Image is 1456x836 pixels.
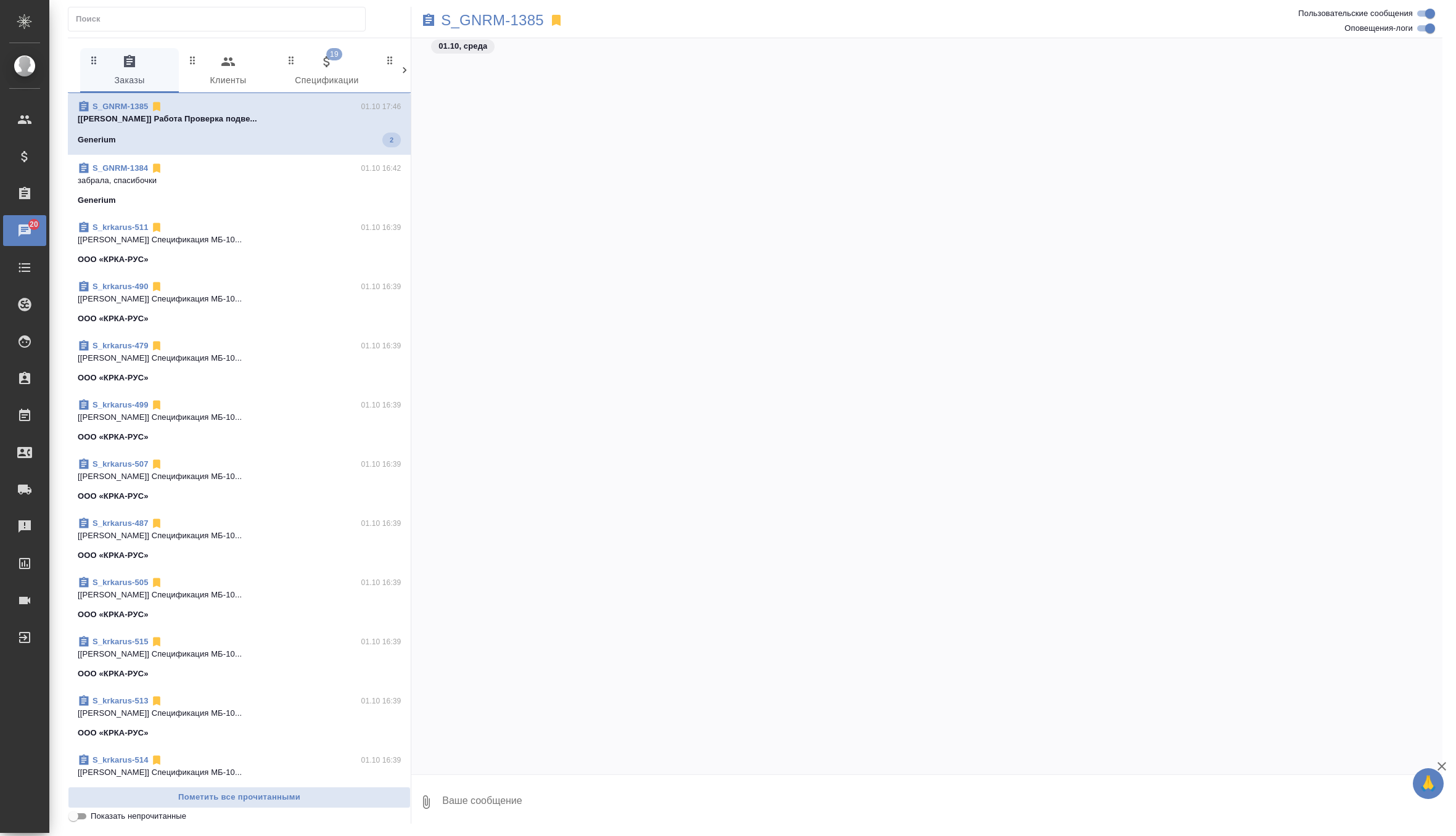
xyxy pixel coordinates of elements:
p: [[PERSON_NAME]] Спецификация МБ-10... [78,352,401,364]
div: S_krkarus-47901.10 16:39[[PERSON_NAME]] Спецификация МБ-10...ООО «КРКА-РУС» [68,332,411,391]
div: S_krkarus-49901.10 16:39[[PERSON_NAME]] Спецификация МБ-10...ООО «КРКА-РУС» [68,391,411,451]
p: [[PERSON_NAME]] Спецификация МБ-10... [78,589,401,601]
p: 01.10 16:39 [361,754,401,766]
a: S_krkarus-505 [93,578,148,587]
p: [[PERSON_NAME]] Спецификация МБ-10... [78,648,401,660]
span: 2 [382,134,401,146]
p: [[PERSON_NAME]] Спецификация МБ-10... [78,766,401,779]
div: S_krkarus-51401.10 16:39[[PERSON_NAME]] Спецификация МБ-10...ООО «КРКА-РУС» [68,747,411,806]
div: S_krkarus-49001.10 16:39[[PERSON_NAME]] Спецификация МБ-10...ООО «КРКА-РУС» [68,273,411,332]
p: ООО «КРКА-РУС» [78,372,149,384]
svg: Отписаться [150,754,163,766]
p: 01.10 16:39 [361,458,401,470]
span: Оповещения-логи [1344,22,1413,35]
p: 01.10 16:39 [361,221,401,234]
svg: Отписаться [150,221,163,234]
p: ООО «КРКА-РУС» [78,313,149,325]
p: ООО «КРКА-РУС» [78,668,149,680]
a: S_krkarus-507 [93,459,148,469]
svg: Отписаться [150,100,163,113]
input: Поиск [76,10,365,28]
a: 20 [3,215,46,246]
p: ООО «КРКА-РУС» [78,253,149,266]
svg: Отписаться [150,281,163,293]
span: Пользовательские сообщения [1298,7,1413,20]
div: S_GNRM-138401.10 16:42забрала, спасибочкиGenerium [68,155,411,214]
svg: Отписаться [150,340,163,352]
svg: Отписаться [150,636,163,648]
a: S_GNRM-1385 [93,102,148,111]
p: [[PERSON_NAME]] Спецификация МБ-10... [78,707,401,719]
p: Generium [78,134,116,146]
span: 20 [22,218,46,231]
p: ООО «КРКА-РУС» [78,609,149,621]
span: 19 [326,48,342,60]
svg: Отписаться [150,458,163,470]
span: Входящие [384,54,467,88]
svg: Отписаться [150,576,163,589]
span: Спецификации [285,54,369,88]
svg: Отписаться [150,399,163,411]
svg: Отписаться [150,695,163,707]
a: S_krkarus-513 [93,696,148,705]
svg: Зажми и перетащи, чтобы поменять порядок вкладок [384,54,396,66]
p: 01.10 16:42 [361,162,401,174]
div: S_krkarus-51301.10 16:39[[PERSON_NAME]] Спецификация МБ-10...ООО «КРКА-РУС» [68,687,411,747]
p: [[PERSON_NAME]] Спецификация МБ-10... [78,234,401,246]
p: ООО «КРКА-РУС» [78,490,149,502]
p: 01.10 17:46 [361,100,401,113]
span: Пометить все прочитанными [75,790,404,805]
a: S_krkarus-490 [93,282,148,291]
p: ООО «КРКА-РУС» [78,431,149,443]
svg: Зажми и перетащи, чтобы поменять порядок вкладок [187,54,199,66]
svg: Отписаться [150,517,163,530]
p: 01.10 16:39 [361,281,401,293]
span: Показать непрочитанные [91,810,186,822]
button: Пометить все прочитанными [68,787,411,808]
p: 01.10 16:39 [361,517,401,530]
p: 01.10 16:39 [361,399,401,411]
a: S_krkarus-514 [93,755,148,764]
p: забрала, спасибочки [78,174,401,187]
p: 01.10 16:39 [361,695,401,707]
p: ООО «КРКА-РУС» [78,786,149,798]
p: ООО «КРКА-РУС» [78,549,149,562]
p: [[PERSON_NAME]] Спецификация МБ-10... [78,470,401,483]
svg: Зажми и перетащи, чтобы поменять порядок вкладок [88,54,100,66]
div: S_krkarus-51501.10 16:39[[PERSON_NAME]] Спецификация МБ-10...ООО «КРКА-РУС» [68,628,411,687]
button: 🙏 [1413,768,1444,799]
span: 🙏 [1418,771,1439,797]
a: S_krkarus-487 [93,518,148,528]
a: S_krkarus-479 [93,341,148,350]
p: [[PERSON_NAME]] Спецификация МБ-10... [78,411,401,424]
div: S_GNRM-138501.10 17:46[[PERSON_NAME]] Работа Проверка подве...Generium2 [68,93,411,155]
span: Клиенты [186,54,270,88]
p: [[PERSON_NAME]] Спецификация МБ-10... [78,293,401,305]
a: S_krkarus-499 [93,400,148,409]
div: S_krkarus-50701.10 16:39[[PERSON_NAME]] Спецификация МБ-10...ООО «КРКА-РУС» [68,451,411,510]
div: S_krkarus-51101.10 16:39[[PERSON_NAME]] Спецификация МБ-10...ООО «КРКА-РУС» [68,214,411,273]
div: S_krkarus-50501.10 16:39[[PERSON_NAME]] Спецификация МБ-10...ООО «КРКА-РУС» [68,569,411,628]
div: S_krkarus-48701.10 16:39[[PERSON_NAME]] Спецификация МБ-10...ООО «КРКА-РУС» [68,510,411,569]
svg: Отписаться [150,162,163,174]
p: 01.10 16:39 [361,636,401,648]
p: Generium [78,194,116,207]
p: 01.10 16:39 [361,576,401,589]
p: 01.10 16:39 [361,340,401,352]
a: S_GNRM-1385 [441,14,544,27]
span: Заказы [88,54,171,88]
a: S_krkarus-515 [93,637,148,646]
p: [[PERSON_NAME]] Спецификация МБ-10... [78,530,401,542]
p: 01.10, среда [438,40,487,52]
p: [[PERSON_NAME]] Работа Проверка подве... [78,113,401,125]
a: S_krkarus-511 [93,223,148,232]
a: S_GNRM-1384 [93,163,148,173]
p: ООО «КРКА-РУС» [78,727,149,739]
